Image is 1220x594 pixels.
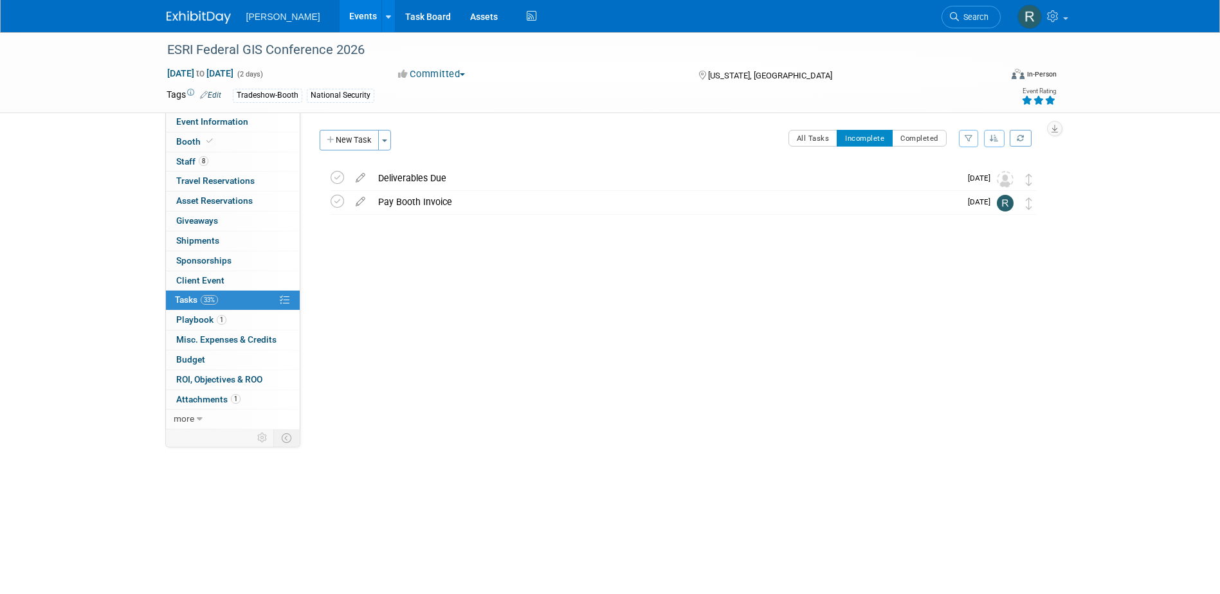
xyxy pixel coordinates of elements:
[236,70,263,78] span: (2 days)
[167,11,231,24] img: ExhibitDay
[174,413,194,424] span: more
[349,172,372,184] a: edit
[959,12,988,22] span: Search
[925,67,1057,86] div: Event Format
[166,212,300,231] a: Giveaways
[166,152,300,172] a: Staff8
[176,195,253,206] span: Asset Reservations
[788,130,838,147] button: All Tasks
[166,350,300,370] a: Budget
[176,235,219,246] span: Shipments
[942,6,1001,28] a: Search
[201,295,218,305] span: 33%
[273,429,300,446] td: Toggle Event Tabs
[307,89,374,102] div: National Security
[163,39,981,62] div: ESRI Federal GIS Conference 2026
[1026,174,1032,186] i: Move task
[1010,130,1032,147] a: Refresh
[199,156,208,166] span: 8
[176,255,232,265] span: Sponsorships
[166,251,300,271] a: Sponsorships
[217,315,226,325] span: 1
[349,196,372,208] a: edit
[206,138,213,145] i: Booth reservation complete
[200,91,221,100] a: Edit
[166,172,300,191] a: Travel Reservations
[166,271,300,291] a: Client Event
[372,167,960,189] div: Deliverables Due
[1017,4,1042,29] img: Rebecca Deis
[1026,197,1032,210] i: Move task
[167,88,221,103] td: Tags
[166,370,300,390] a: ROI, Objectives & ROO
[176,156,208,166] span: Staff
[968,197,997,206] span: [DATE]
[176,314,226,325] span: Playbook
[372,191,960,213] div: Pay Booth Invoice
[176,136,215,147] span: Booth
[708,71,832,80] span: [US_STATE], [GEOGRAPHIC_DATA]
[166,113,300,132] a: Event Information
[997,195,1014,212] img: Rebecca Deis
[176,374,262,384] span: ROI, Objectives & ROO
[166,310,300,330] a: Playbook1
[176,275,224,285] span: Client Event
[231,394,241,404] span: 1
[1021,88,1056,94] div: Event Rating
[246,12,320,22] span: [PERSON_NAME]
[166,410,300,429] a: more
[166,390,300,410] a: Attachments1
[892,130,947,147] button: Completed
[1026,69,1057,79] div: In-Person
[176,175,255,186] span: Travel Reservations
[997,171,1014,188] img: Unassigned
[167,67,234,79] span: [DATE] [DATE]
[176,394,241,404] span: Attachments
[320,130,379,150] button: New Task
[194,68,206,78] span: to
[176,354,205,364] span: Budget
[175,294,218,305] span: Tasks
[251,429,274,446] td: Personalize Event Tab Strip
[394,67,470,81] button: Committed
[166,291,300,310] a: Tasks33%
[1012,69,1024,79] img: Format-Inperson.png
[166,132,300,152] a: Booth
[176,215,218,226] span: Giveaways
[837,130,893,147] button: Incomplete
[233,89,302,102] div: Tradeshow-Booth
[176,116,248,127] span: Event Information
[166,330,300,350] a: Misc. Expenses & Credits
[166,231,300,251] a: Shipments
[176,334,277,345] span: Misc. Expenses & Credits
[968,174,997,183] span: [DATE]
[166,192,300,211] a: Asset Reservations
